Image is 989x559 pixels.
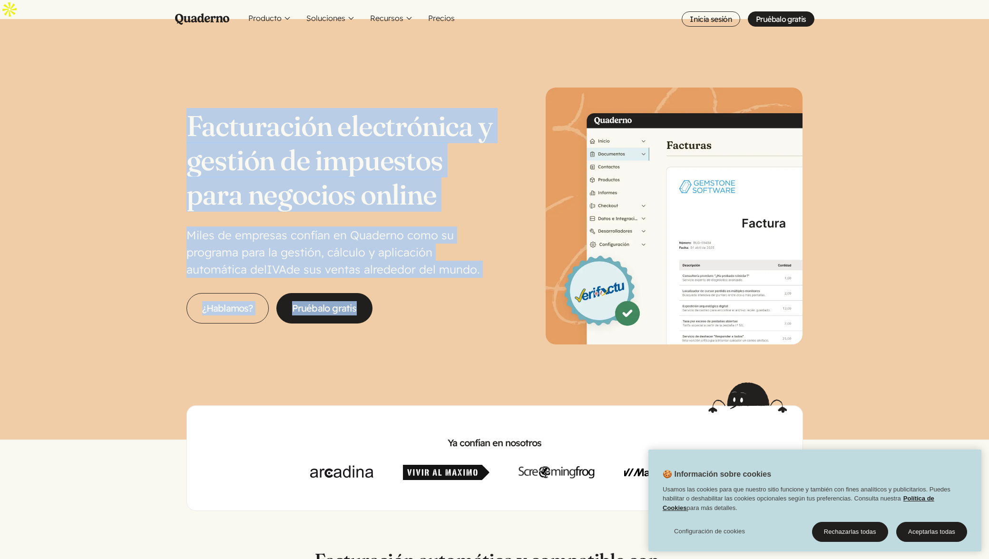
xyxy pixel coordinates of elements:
[310,465,373,480] img: Arcadina.com
[624,465,679,480] img: Mailsuite
[202,436,787,450] h2: Ya confían en nosotros
[276,293,372,324] a: Pruébalo gratis
[748,11,814,27] a: Pruébalo gratis
[648,450,981,551] div: Cookie banner
[682,11,740,27] a: Inicia sesión
[648,450,981,551] div: 🍪 Información sobre cookies
[186,226,495,278] p: Miles de empresas confían en Quaderno como su programa para la gestión, cálculo y aplicación auto...
[267,262,286,276] abbr: Impuesto sobre el Valor Añadido
[896,522,967,542] button: Aceptarlas todas
[403,465,490,480] img: Vivir al Máximo
[812,522,888,542] button: Rechazarlas todas
[186,108,495,211] h1: Facturación electrónica y gestión de impuestos para negocios online
[663,522,756,541] button: Configuración de cookies
[663,495,934,511] a: Política de Cookies
[186,293,269,324] a: ¿Hablamos?
[648,469,771,485] h2: 🍪 Información sobre cookies
[546,88,803,344] img: Interfaz de Quaderno mostrando la página Factura con el distintivo Verifactu
[648,485,981,518] div: Usamos las cookies para que nuestro sitio funcione y también con fines analíticos y publicitarios...
[519,465,595,480] img: Screaming Frog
